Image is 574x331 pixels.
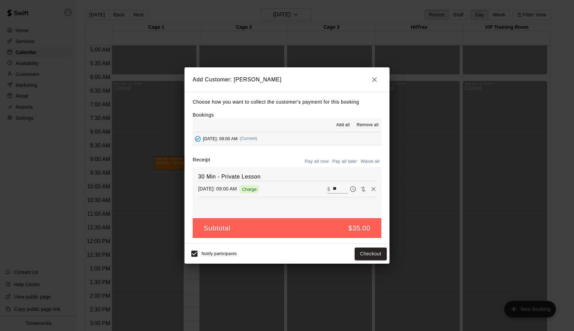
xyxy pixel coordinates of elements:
[203,136,238,141] span: [DATE]: 09:00 AM
[355,248,387,260] button: Checkout
[193,98,381,106] p: Choose how you want to collect the customer's payment for this booking
[357,122,379,129] span: Remove all
[193,156,210,167] label: Receipt
[327,186,330,193] p: $
[198,172,376,181] h6: 30 Min - Private Lesson
[193,112,214,118] label: Bookings
[202,252,237,256] span: Notify participants
[204,224,230,233] h5: Subtotal
[193,132,381,145] button: Added - Collect Payment[DATE]: 09:00 AM(Current)
[348,186,358,191] span: Pay later
[303,156,331,167] button: Pay all now
[348,224,370,233] h5: $35.00
[332,120,354,131] button: Add all
[198,185,237,192] p: [DATE]: 09:00 AM
[359,156,381,167] button: Waive all
[193,134,203,144] button: Added - Collect Payment
[239,187,259,192] span: Charge
[358,186,368,191] span: Waive payment
[336,122,350,129] span: Add all
[331,156,359,167] button: Pay all later
[368,184,379,194] button: Remove
[184,67,389,92] h2: Add Customer: [PERSON_NAME]
[240,136,258,141] span: (Current)
[354,120,381,131] button: Remove all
